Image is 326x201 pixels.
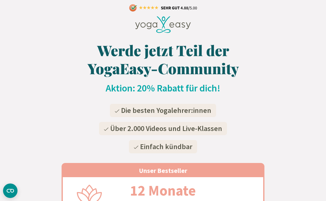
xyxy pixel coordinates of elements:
[139,166,187,175] span: Unser Bestseller
[121,106,211,115] span: Die besten Yogalehrer:innen
[110,124,222,133] span: Über 2.000 Videos und Live-Klassen
[3,183,18,198] button: CMP-Widget öffnen
[140,142,192,151] span: Einfach kündbar
[62,41,264,77] h1: Werde jetzt Teil der YogaEasy-Community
